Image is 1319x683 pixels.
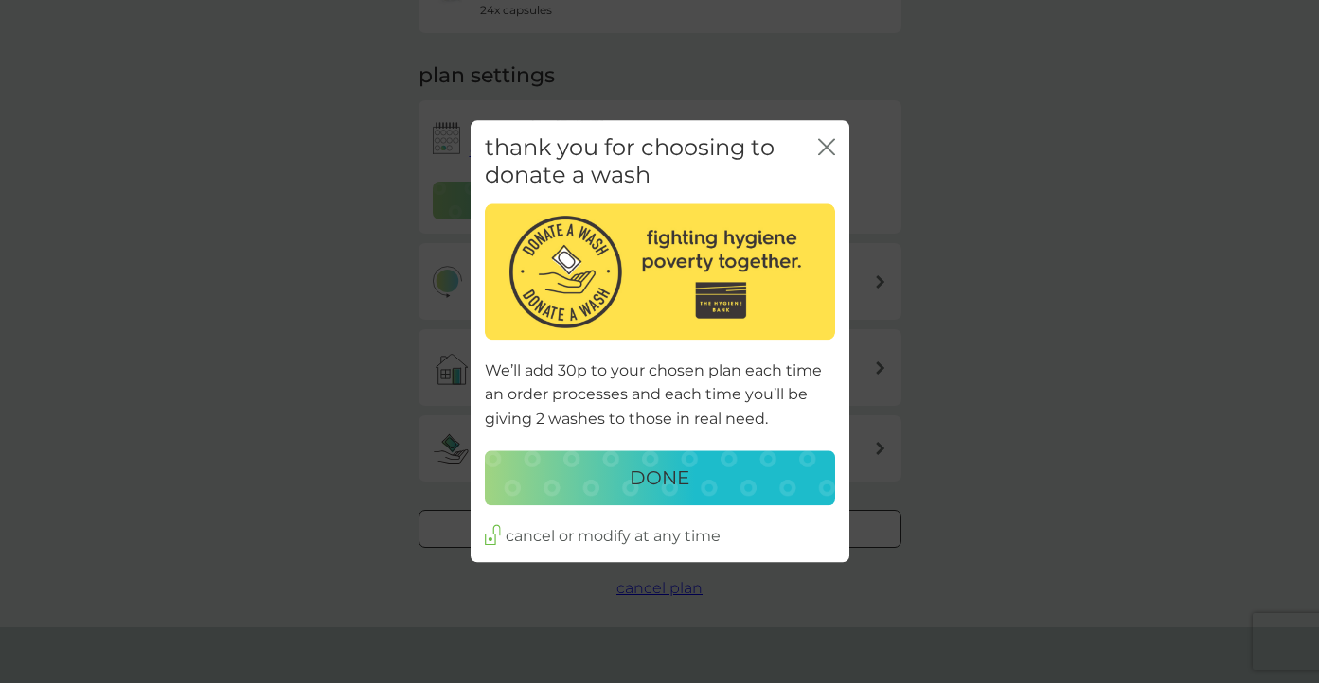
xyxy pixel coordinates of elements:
[485,450,835,505] button: DONE
[630,463,689,493] p: DONE
[485,359,835,431] p: We’ll add 30p to your chosen plan each time an order processes and each time you’ll be giving 2 w...
[485,134,818,189] h2: thank you for choosing to donate a wash
[818,138,835,158] button: close
[506,524,721,549] p: cancel or modify at any time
